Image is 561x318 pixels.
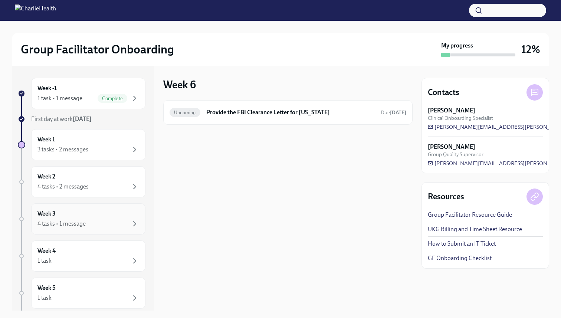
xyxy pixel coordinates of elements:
a: Week 41 task [18,240,145,272]
h6: Week 1 [37,135,55,144]
h6: Provide the FBI Clearance Letter for [US_STATE] [206,108,375,117]
div: 1 task [37,294,52,302]
span: Group Quality Supervisor [428,151,483,158]
img: CharlieHealth [15,4,56,16]
h6: Week 5 [37,284,56,292]
div: 1 task • 1 message [37,94,82,102]
a: Week 24 tasks • 2 messages [18,166,145,197]
a: Week -11 task • 1 messageComplete [18,78,145,109]
h6: Week 4 [37,247,56,255]
a: UKG Billing and Time Sheet Resource [428,225,522,233]
a: Week 34 tasks • 1 message [18,203,145,235]
strong: [PERSON_NAME] [428,106,475,115]
a: UpcomingProvide the FBI Clearance Letter for [US_STATE]Due[DATE] [170,106,406,118]
h6: Week -1 [37,84,57,92]
div: 4 tasks • 1 message [37,220,86,228]
h6: Week 2 [37,173,55,181]
h6: Week 3 [37,210,56,218]
div: 1 task [37,257,52,265]
div: 3 tasks • 2 messages [37,145,88,154]
span: Clinical Onboarding Specialist [428,115,493,122]
a: Week 13 tasks • 2 messages [18,129,145,160]
a: How to Submit an IT Ticket [428,240,496,248]
h3: 12% [521,43,540,56]
a: GF Onboarding Checklist [428,254,492,262]
h2: Group Facilitator Onboarding [21,42,174,57]
span: Upcoming [170,110,200,115]
span: First day at work [31,115,92,122]
span: Due [381,109,406,116]
h4: Contacts [428,87,459,98]
strong: [PERSON_NAME] [428,143,475,151]
a: First day at work[DATE] [18,115,145,123]
strong: [DATE] [73,115,92,122]
span: Complete [98,96,127,101]
h3: Week 6 [163,78,196,91]
span: October 21st, 2025 10:00 [381,109,406,116]
a: Group Facilitator Resource Guide [428,211,512,219]
div: 4 tasks • 2 messages [37,183,89,191]
a: Week 51 task [18,278,145,309]
strong: My progress [441,42,473,50]
h4: Resources [428,191,464,202]
strong: [DATE] [390,109,406,116]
